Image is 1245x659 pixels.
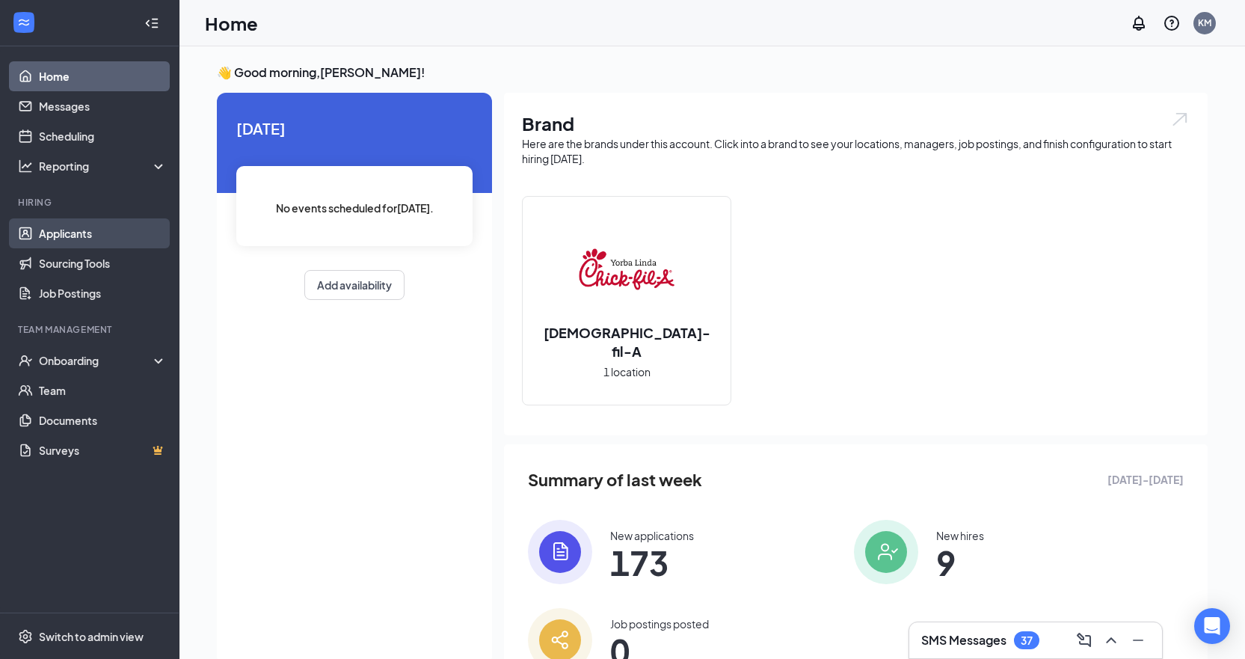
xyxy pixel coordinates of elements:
div: Team Management [18,323,164,336]
svg: Notifications [1130,14,1148,32]
h1: Brand [522,111,1190,136]
svg: WorkstreamLogo [16,15,31,30]
div: Reporting [39,159,167,174]
svg: ComposeMessage [1075,631,1093,649]
div: Onboarding [39,353,154,368]
svg: Analysis [18,159,33,174]
div: Hiring [18,196,164,209]
svg: UserCheck [18,353,33,368]
div: Open Intercom Messenger [1194,608,1230,644]
svg: ChevronUp [1102,631,1120,649]
svg: Collapse [144,16,159,31]
button: Minimize [1126,628,1150,652]
span: Summary of last week [528,467,702,493]
h3: 👋 Good morning, [PERSON_NAME] ! [217,64,1208,81]
span: 173 [610,549,694,576]
svg: Settings [18,629,33,644]
img: icon [528,520,592,584]
span: [DATE] - [DATE] [1107,471,1184,488]
svg: QuestionInfo [1163,14,1181,32]
div: 37 [1021,634,1033,647]
img: Chick-fil-A [579,221,674,317]
svg: Minimize [1129,631,1147,649]
h1: Home [205,10,258,36]
a: Job Postings [39,278,167,308]
div: New hires [936,528,984,543]
img: icon [854,520,918,584]
div: Switch to admin view [39,629,144,644]
a: Scheduling [39,121,167,151]
div: Job postings posted [610,616,709,631]
a: Sourcing Tools [39,248,167,278]
a: Applicants [39,218,167,248]
button: ChevronUp [1099,628,1123,652]
a: SurveysCrown [39,435,167,465]
span: 1 location [603,364,651,380]
a: Home [39,61,167,91]
span: [DATE] [236,117,473,140]
h2: [DEMOGRAPHIC_DATA]-fil-A [523,323,731,361]
h3: SMS Messages [921,632,1006,649]
button: Add availability [304,270,405,300]
a: Documents [39,405,167,435]
div: KM [1198,16,1211,29]
span: No events scheduled for [DATE] . [276,200,434,216]
button: ComposeMessage [1072,628,1096,652]
span: 9 [936,549,984,576]
a: Messages [39,91,167,121]
div: Here are the brands under this account. Click into a brand to see your locations, managers, job p... [522,136,1190,166]
div: New applications [610,528,694,543]
a: Team [39,376,167,405]
img: open.6027fd2a22e1237b5b06.svg [1170,111,1190,128]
